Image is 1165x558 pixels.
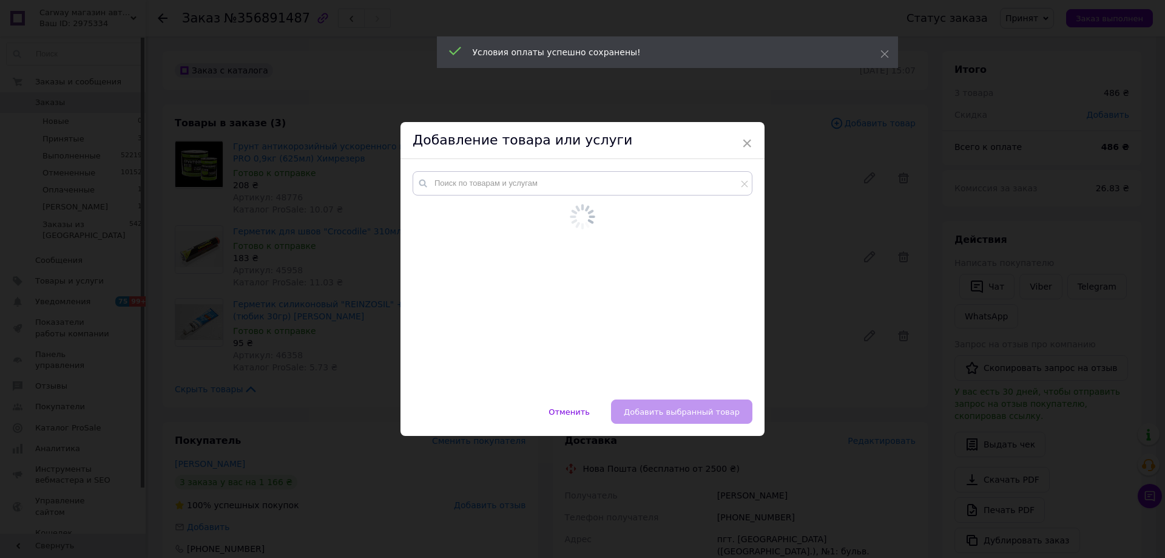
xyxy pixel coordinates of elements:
span: × [741,133,752,154]
div: Добавление товара или услуги [400,122,765,159]
button: Отменить [536,400,603,424]
div: Условия оплаты успешно сохранены! [473,46,850,58]
input: Поиск по товарам и услугам [413,171,752,196]
span: Отменить [549,407,590,417]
